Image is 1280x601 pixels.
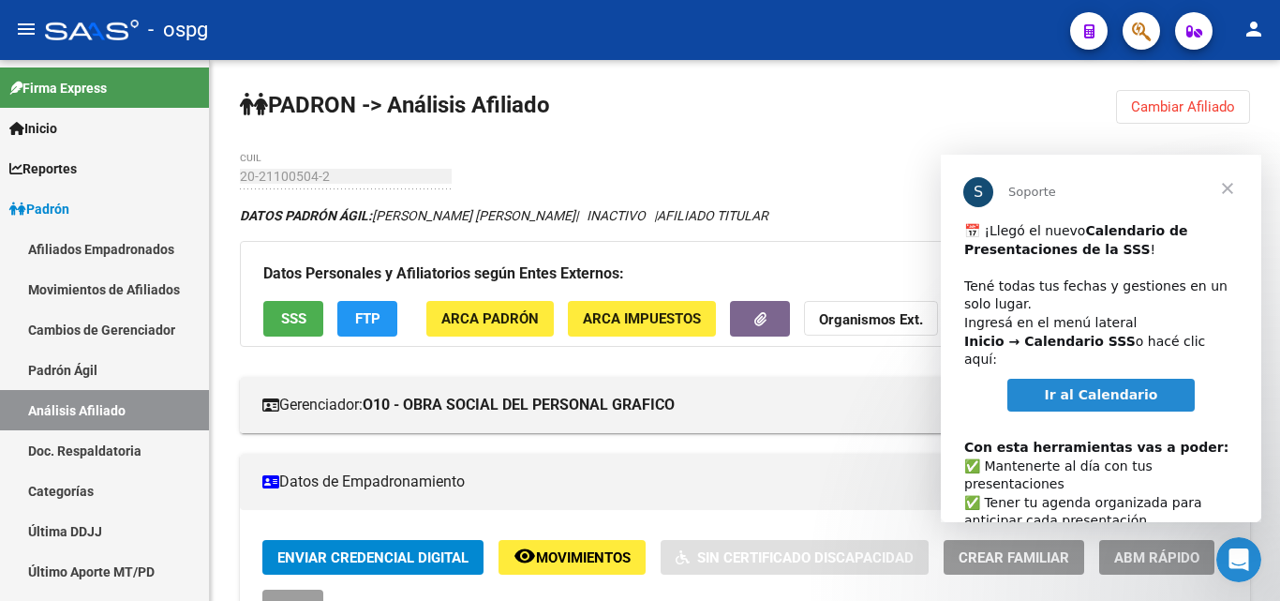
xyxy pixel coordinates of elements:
[240,92,550,118] strong: PADRON -> Análisis Afiliado
[819,312,923,329] strong: Organismos Ext.
[499,540,646,575] button: Movimientos
[944,540,1084,575] button: Crear Familiar
[1114,549,1199,566] span: ABM Rápido
[568,301,716,336] button: ARCA Impuestos
[15,18,37,40] mat-icon: menu
[9,78,107,98] span: Firma Express
[426,301,554,336] button: ARCA Padrón
[148,9,208,51] span: - ospg
[513,545,536,567] mat-icon: remove_red_eye
[697,549,914,566] span: Sin Certificado Discapacidad
[661,540,929,575] button: Sin Certificado Discapacidad
[536,549,631,566] span: Movimientos
[262,395,1205,415] mat-panel-title: Gerenciador:
[262,540,484,575] button: Enviar Credencial Digital
[262,472,1205,492] mat-panel-title: Datos de Empadronamiento
[240,208,768,223] i: | INACTIVO |
[263,261,1227,287] h3: Datos Personales y Afiliatorios según Entes Externos:
[941,155,1261,522] iframe: Intercom live chat mensaje
[1216,537,1261,582] iframe: Intercom live chat
[23,265,297,504] div: ​✅ Mantenerte al día con tus presentaciones ✅ Tener tu agenda organizada para anticipar cada pres...
[657,208,768,223] span: AFILIADO TITULAR
[263,301,323,336] button: SSS
[337,301,397,336] button: FTP
[1116,90,1250,124] button: Cambiar Afiliado
[804,301,938,336] button: Organismos Ext.
[277,549,469,566] span: Enviar Credencial Digital
[1131,98,1235,115] span: Cambiar Afiliado
[9,199,69,219] span: Padrón
[240,377,1250,433] mat-expansion-panel-header: Gerenciador:O10 - OBRA SOCIAL DEL PERSONAL GRAFICO
[240,454,1250,510] mat-expansion-panel-header: Datos de Empadronamiento
[583,311,701,328] span: ARCA Impuestos
[9,158,77,179] span: Reportes
[240,208,372,223] strong: DATOS PADRÓN ÁGIL:
[240,208,575,223] span: [PERSON_NAME] [PERSON_NAME]
[281,311,306,328] span: SSS
[441,311,539,328] span: ARCA Padrón
[1099,540,1214,575] button: ABM Rápido
[1243,18,1265,40] mat-icon: person
[355,311,380,328] span: FTP
[23,285,288,300] b: Con esta herramientas vas a poder:
[9,118,57,139] span: Inicio
[959,549,1069,566] span: Crear Familiar
[363,395,675,415] strong: O10 - OBRA SOCIAL DEL PERSONAL GRAFICO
